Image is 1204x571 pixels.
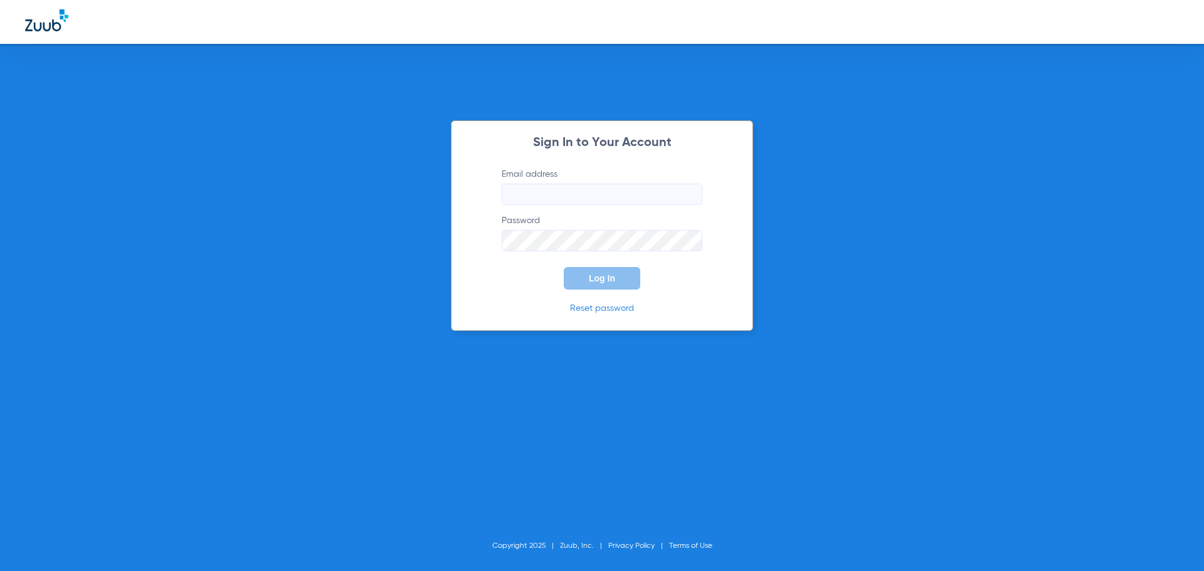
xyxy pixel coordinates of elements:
label: Password [502,214,702,251]
input: Password [502,230,702,251]
button: Log In [564,267,640,290]
li: Zuub, Inc. [560,540,608,552]
a: Privacy Policy [608,542,655,550]
li: Copyright 2025 [492,540,560,552]
img: Zuub Logo [25,9,68,31]
label: Email address [502,168,702,205]
input: Email address [502,184,702,205]
h2: Sign In to Your Account [483,137,721,149]
a: Terms of Use [669,542,712,550]
span: Log In [589,273,615,283]
a: Reset password [570,304,634,313]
